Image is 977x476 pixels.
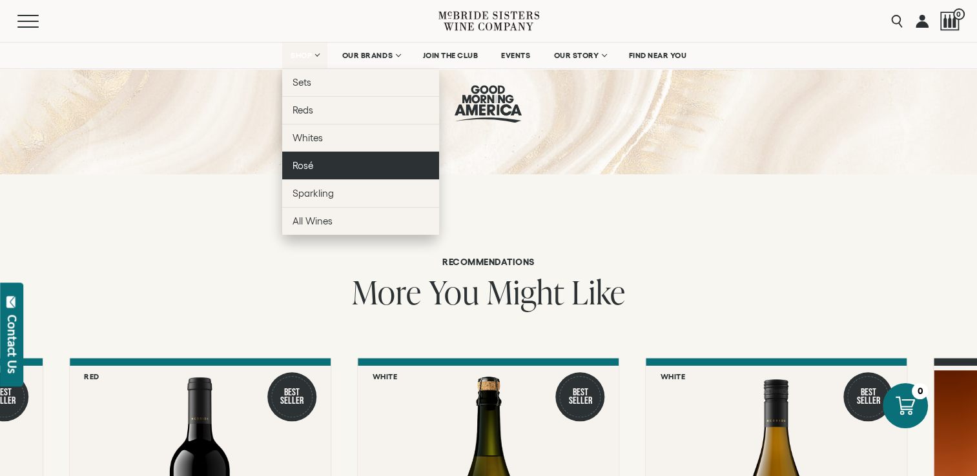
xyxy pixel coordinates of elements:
[293,215,333,226] span: All Wines
[501,51,530,60] span: EVENTS
[661,372,686,381] h6: White
[953,8,965,20] span: 0
[553,51,599,60] span: OUR STORY
[912,383,928,399] div: 0
[293,188,334,199] span: Sparkling
[545,43,614,68] a: OUR STORY
[372,372,397,381] h6: White
[81,257,896,266] h6: Recommendations
[282,43,327,68] a: SHOP
[282,207,439,235] a: All Wines
[6,315,19,373] div: Contact Us
[293,160,313,171] span: Rosé
[486,270,564,314] span: Might
[428,270,479,314] span: You
[282,96,439,124] a: Reds
[282,152,439,179] a: Rosé
[293,104,313,115] span: Reds
[334,43,408,68] a: OUR BRANDS
[493,43,539,68] a: EVENTS
[621,43,695,68] a: FIND NEAR YOU
[282,68,439,96] a: Sets
[291,51,313,60] span: SHOP
[293,77,311,88] span: Sets
[351,270,421,314] span: More
[415,43,487,68] a: JOIN THE CLUB
[423,51,478,60] span: JOIN THE CLUB
[293,132,323,143] span: Whites
[282,124,439,152] a: Whites
[342,51,393,60] span: OUR BRANDS
[17,15,64,28] button: Mobile Menu Trigger
[84,372,99,381] h6: Red
[571,270,625,314] span: Like
[282,179,439,207] a: Sparkling
[629,51,687,60] span: FIND NEAR YOU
